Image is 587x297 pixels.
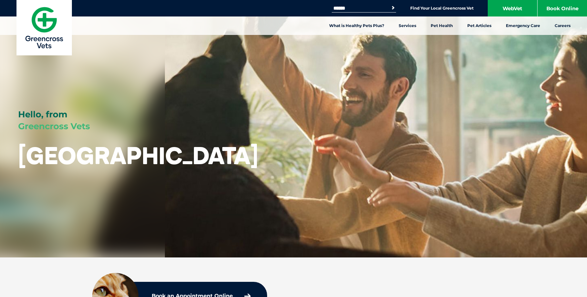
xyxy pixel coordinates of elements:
button: Search [390,5,396,11]
h1: [GEOGRAPHIC_DATA] [18,142,258,168]
a: Find Your Local Greencross Vet [410,6,474,11]
span: Greencross Vets [18,121,90,132]
a: Careers [547,16,578,35]
a: Emergency Care [499,16,547,35]
a: Pet Health [423,16,460,35]
span: Hello, from [18,109,67,120]
a: Services [391,16,423,35]
a: What is Healthy Pets Plus? [322,16,391,35]
a: Pet Articles [460,16,499,35]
